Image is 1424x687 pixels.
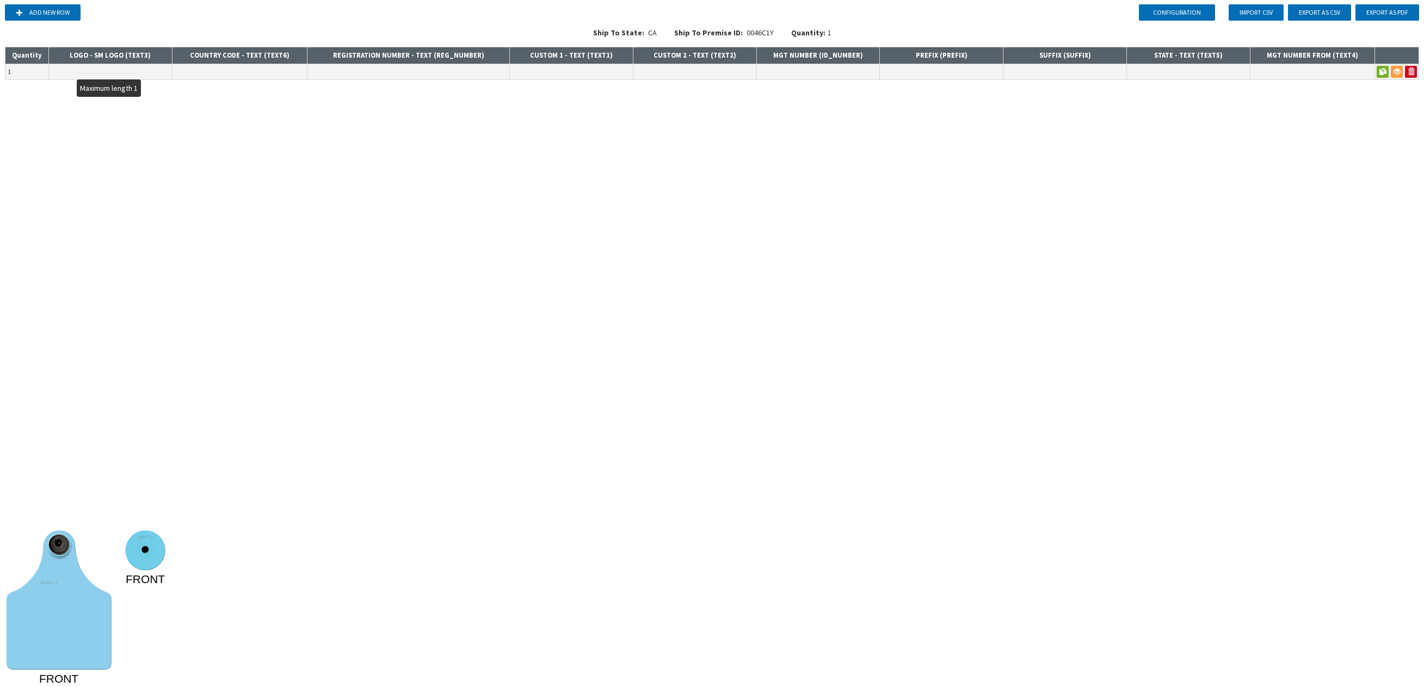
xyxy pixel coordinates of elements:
tspan: 0046C1 [137,534,152,541]
tspan: Y [56,580,57,585]
tspan: 0046C1 [41,580,56,585]
th: MGT NUMBER ( ID_NUMBER ) [756,47,880,64]
span: Ship To Premise ID: [674,28,743,38]
th: CUSTOM 1 - TEXT ( TEXT1 ) [510,47,633,64]
tspan: Y [150,536,155,541]
button: Add new row [5,4,81,21]
th: SUFFIX ( SUFFIX ) [1003,47,1127,64]
button: Export as CSV [1288,4,1351,21]
th: CUSTOM 2 - TEXT ( TEXT2 ) [633,47,757,64]
button: Import CSV [1229,4,1284,21]
th: COUNTRY CODE - TEXT ( TEXT6 ) [172,47,307,64]
th: LOGO - SM LOGO ( TEXT3 ) [49,47,172,64]
th: PREFIX ( PREFIX ) [880,47,1003,64]
div: Maximum length 1 [77,79,141,97]
div: 0046C1Y [665,27,782,45]
th: STATE - TEXT ( TEXT5 ) [1126,47,1250,64]
th: Quantity [5,47,49,64]
tspan: FRONT [39,672,78,685]
th: MGT NUMBER FROM ( TEXT4 ) [1250,47,1374,64]
tspan: FRONT [126,573,165,585]
div: CA [584,27,665,45]
span: Quantity: [791,28,825,38]
button: Export as PDF [1355,4,1419,21]
th: REGISTRATION NUMBER - TEXT ( REG_NUMBER ) [307,47,510,64]
div: 1 [791,27,831,38]
span: Ship To State: [593,28,644,38]
button: Configuration [1139,4,1215,21]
